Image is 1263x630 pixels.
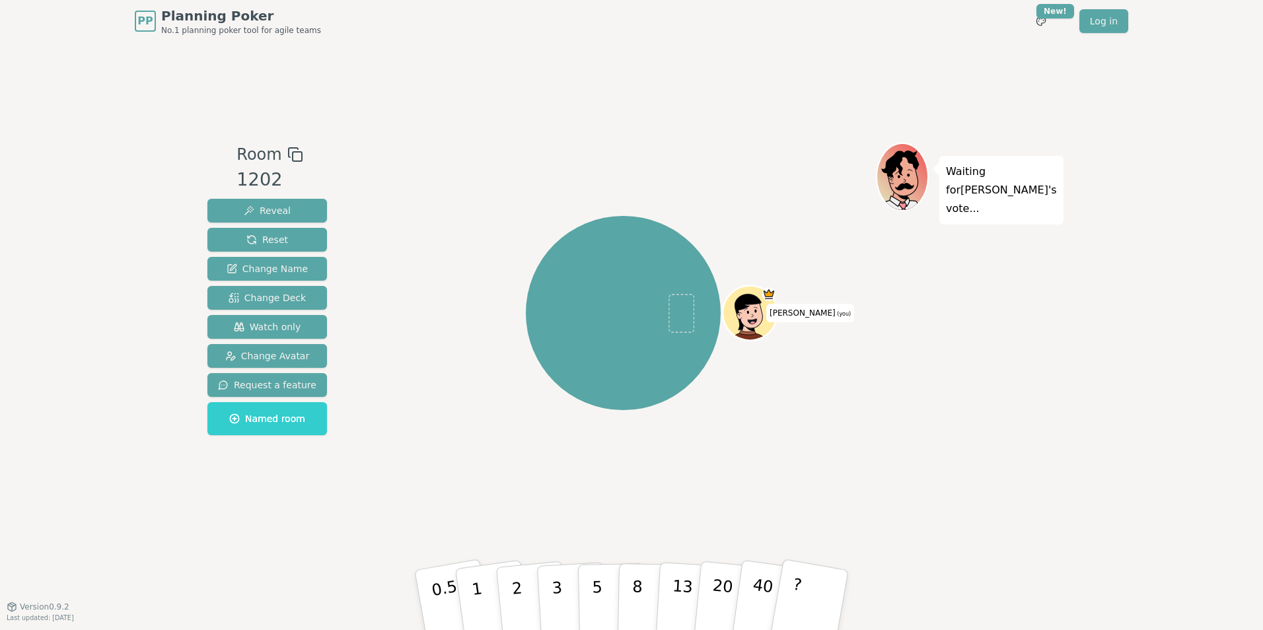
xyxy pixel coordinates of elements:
span: Last updated: [DATE] [7,614,74,621]
p: Waiting for [PERSON_NAME] 's vote... [946,162,1057,218]
button: Named room [207,402,327,435]
button: Change Name [207,257,327,281]
span: Reset [246,233,288,246]
span: Change Deck [229,291,306,304]
div: 1202 [236,166,303,193]
button: Request a feature [207,373,327,397]
span: No.1 planning poker tool for agile teams [161,25,321,36]
span: Reveal [244,204,291,217]
button: Watch only [207,315,327,339]
span: Brendan is the host [762,287,776,301]
button: Change Deck [207,286,327,310]
span: PP [137,13,153,29]
span: Change Name [227,262,308,275]
button: Reset [207,228,327,252]
button: Version0.9.2 [7,602,69,612]
span: Click to change your name [766,304,854,322]
button: Change Avatar [207,344,327,368]
span: (you) [836,311,851,317]
a: Log in [1079,9,1128,33]
span: Change Avatar [225,349,310,363]
div: New! [1036,4,1074,18]
span: Room [236,143,281,166]
span: Version 0.9.2 [20,602,69,612]
span: Watch only [234,320,301,333]
span: Request a feature [218,378,316,392]
span: Planning Poker [161,7,321,25]
button: Click to change your avatar [725,287,776,339]
button: Reveal [207,199,327,223]
button: New! [1029,9,1053,33]
a: PPPlanning PokerNo.1 planning poker tool for agile teams [135,7,321,36]
span: Named room [229,412,305,425]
